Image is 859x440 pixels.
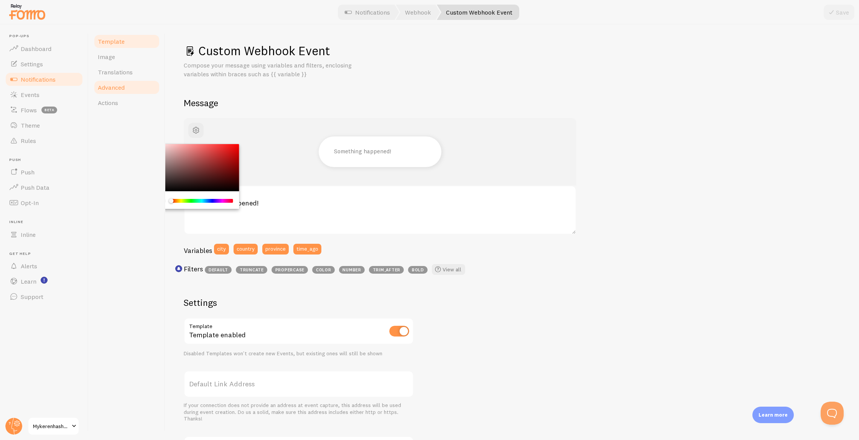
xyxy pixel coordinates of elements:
[21,137,36,144] span: Rules
[21,60,43,68] span: Settings
[21,262,37,270] span: Alerts
[184,61,368,79] p: Compose your message using variables and filters, enclosing variables within braces such as {{ va...
[93,80,160,95] a: Advanced
[184,402,414,422] div: If your connection does not provide an address at event capture, this address will be used during...
[752,407,794,423] div: Learn more
[334,148,411,155] p: Something happened!
[262,244,289,254] button: province
[9,34,84,39] span: Pop-ups
[28,417,79,435] a: Mykerenhashana
[21,231,36,238] span: Inline
[5,289,84,304] a: Support
[175,265,182,272] svg: <p>Use filters like | propercase to change CITY to City in your templates</p>
[98,38,125,45] span: Template
[93,64,160,80] a: Translations
[41,107,57,113] span: beta
[5,195,84,210] a: Opt-In
[21,277,36,285] span: Learn
[9,251,84,256] span: Get Help
[5,118,84,133] a: Theme
[312,266,335,274] span: color
[339,266,365,274] span: number
[184,43,841,59] h1: Custom Webhook Event
[21,76,56,83] span: Notifications
[184,350,414,357] div: Disabled Templates won't create new Events, but existing ones will still be shown
[93,49,160,64] a: Image
[205,266,232,274] span: default
[214,244,229,254] button: city
[8,2,46,21] img: fomo-relay-logo-orange.svg
[5,164,84,180] a: Push
[184,264,203,273] h3: Filters
[5,87,84,102] a: Events
[98,68,133,76] span: Translations
[21,45,51,53] span: Dashboard
[5,258,84,274] a: Alerts
[369,266,404,274] span: trim_after
[9,220,84,225] span: Inline
[272,266,308,274] span: propercase
[33,422,69,431] span: Mykerenhashana
[98,53,115,61] span: Image
[5,41,84,56] a: Dashboard
[234,244,258,254] button: country
[5,56,84,72] a: Settings
[93,95,160,110] a: Actions
[21,106,37,114] span: Flows
[21,168,35,176] span: Push
[5,227,84,242] a: Inline
[5,133,84,148] a: Rules
[293,244,321,254] button: time_ago
[236,266,267,274] span: truncate
[21,293,43,300] span: Support
[5,102,84,118] a: Flows beta
[821,402,844,425] iframe: Help Scout Beacon - Open
[759,411,788,419] p: Learn more
[153,144,239,209] div: Chrome color picker
[432,264,465,275] a: View all
[184,371,414,397] label: Default Link Address
[93,34,160,49] a: Template
[9,158,84,163] span: Push
[21,199,39,207] span: Opt-In
[21,184,49,191] span: Push Data
[184,297,414,309] h2: Settings
[98,84,125,91] span: Advanced
[21,121,40,129] span: Theme
[98,99,118,107] span: Actions
[184,246,212,255] h3: Variables
[5,72,84,87] a: Notifications
[184,318,414,346] div: Template enabled
[184,97,841,109] h2: Message
[5,274,84,289] a: Learn
[184,186,576,199] label: Notification Message
[41,277,48,284] svg: <p>Watch New Feature Tutorials!</p>
[408,266,428,274] span: bold
[21,91,39,99] span: Events
[5,180,84,195] a: Push Data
